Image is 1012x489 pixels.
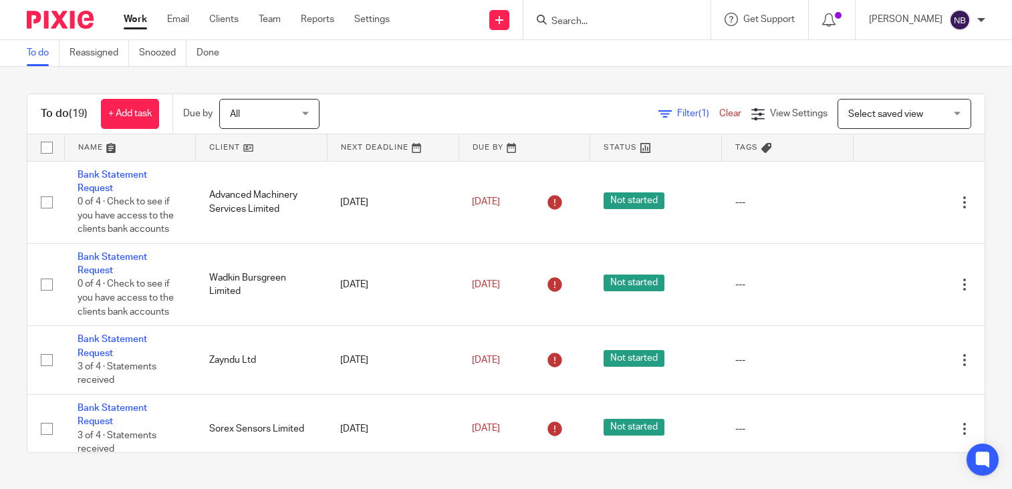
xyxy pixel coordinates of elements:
a: Bank Statement Request [78,403,147,426]
a: Bank Statement Request [78,170,147,193]
a: Bank Statement Request [78,253,147,275]
a: Clear [719,109,741,118]
a: Reports [301,13,334,26]
td: [DATE] [327,326,459,395]
h1: To do [41,107,88,121]
span: [DATE] [472,424,500,434]
span: [DATE] [472,280,500,289]
a: Bank Statement Request [78,335,147,357]
span: 0 of 4 · Check to see if you have access to the clients bank accounts [78,197,174,234]
a: To do [27,40,59,66]
span: (19) [69,108,88,119]
div: --- [735,196,840,209]
td: Sorex Sensors Limited [196,395,328,464]
span: Not started [604,419,664,436]
a: Done [197,40,229,66]
div: --- [735,278,840,291]
td: [DATE] [327,395,459,464]
img: svg%3E [949,9,971,31]
span: 0 of 4 · Check to see if you have access to the clients bank accounts [78,280,174,317]
a: Email [167,13,189,26]
a: Snoozed [139,40,186,66]
td: Advanced Machinery Services Limited [196,161,328,243]
span: Not started [604,192,664,209]
div: --- [735,353,840,367]
img: Pixie [27,11,94,29]
a: Clients [209,13,239,26]
span: Tags [735,144,758,151]
input: Search [550,16,670,28]
span: Not started [604,275,664,291]
a: Reassigned [70,40,129,66]
span: View Settings [770,109,828,118]
span: 3 of 4 · Statements received [78,362,156,385]
a: + Add task [101,99,159,129]
td: [DATE] [327,243,459,325]
div: --- [735,422,840,436]
span: Get Support [743,15,795,24]
td: Wadkin Bursgreen Limited [196,243,328,325]
td: Zayndu Ltd [196,326,328,395]
a: Settings [354,13,390,26]
span: Select saved view [848,110,923,119]
a: Work [124,13,147,26]
span: [DATE] [472,355,500,365]
p: Due by [183,107,213,120]
span: [DATE] [472,197,500,206]
span: All [230,110,240,119]
span: (1) [699,109,709,118]
p: [PERSON_NAME] [869,13,942,26]
a: Team [259,13,281,26]
span: 3 of 4 · Statements received [78,431,156,454]
span: Filter [677,109,719,118]
span: Not started [604,350,664,367]
td: [DATE] [327,161,459,243]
